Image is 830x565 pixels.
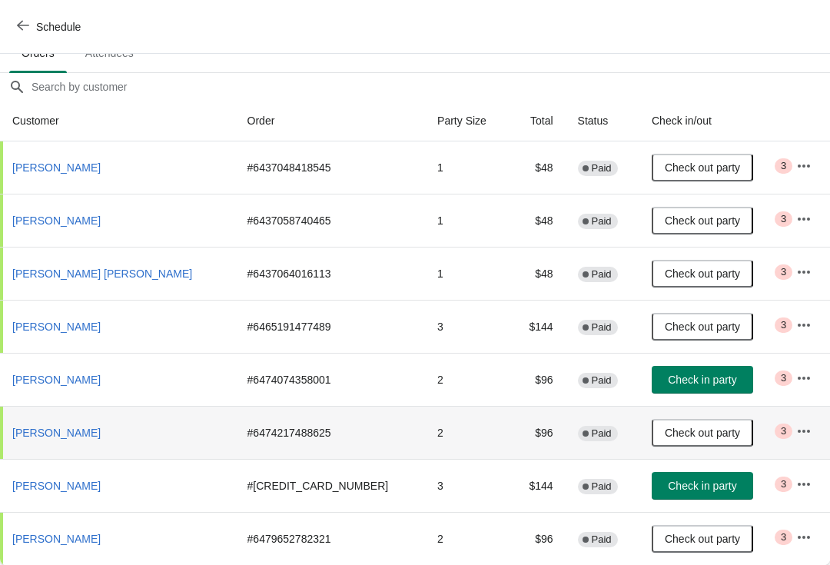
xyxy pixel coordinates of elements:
th: Total [510,101,566,141]
span: Paid [592,427,612,440]
button: Check out party [652,207,753,234]
span: Paid [592,480,612,493]
span: Check in party [668,374,736,386]
span: Paid [592,215,612,228]
td: # 6437058740465 [235,194,426,247]
span: [PERSON_NAME] [12,374,101,386]
span: Check out party [665,268,740,280]
button: Check out party [652,260,753,287]
button: Check out party [652,313,753,341]
td: $144 [510,459,566,512]
span: Check in party [668,480,736,492]
th: Party Size [425,101,510,141]
td: # 6437064016113 [235,247,426,300]
td: 1 [425,194,510,247]
span: Check out party [665,321,740,333]
span: [PERSON_NAME] [12,214,101,227]
button: [PERSON_NAME] [6,525,107,553]
button: [PERSON_NAME] [6,154,107,181]
span: [PERSON_NAME] [PERSON_NAME] [12,268,192,280]
td: # 6474074358001 [235,353,426,406]
span: Paid [592,162,612,174]
span: 3 [781,531,786,543]
span: Paid [592,321,612,334]
td: 3 [425,459,510,512]
button: Check out party [652,419,753,447]
td: $96 [510,406,566,459]
span: Paid [592,533,612,546]
td: 1 [425,141,510,194]
button: [PERSON_NAME] [PERSON_NAME] [6,260,198,287]
span: 3 [781,266,786,278]
td: 3 [425,300,510,353]
span: Paid [592,268,612,281]
span: Check out party [665,533,740,545]
button: Check out party [652,154,753,181]
button: [PERSON_NAME] [6,419,107,447]
span: Check out party [665,214,740,227]
th: Order [235,101,426,141]
span: 3 [781,425,786,437]
button: Check in party [652,366,753,394]
span: 3 [781,478,786,490]
button: [PERSON_NAME] [6,366,107,394]
span: [PERSON_NAME] [12,427,101,439]
span: Check out party [665,427,740,439]
button: [PERSON_NAME] [6,313,107,341]
span: [PERSON_NAME] [12,480,101,492]
td: # 6474217488625 [235,406,426,459]
td: $96 [510,512,566,565]
td: 2 [425,512,510,565]
button: Schedule [8,13,93,41]
td: # 6437048418545 [235,141,426,194]
span: [PERSON_NAME] [12,321,101,333]
span: 3 [781,213,786,225]
span: [PERSON_NAME] [12,161,101,174]
td: $48 [510,141,566,194]
td: $48 [510,247,566,300]
span: Paid [592,374,612,387]
td: # [CREDIT_CARD_NUMBER] [235,459,426,512]
span: 3 [781,160,786,172]
button: [PERSON_NAME] [6,472,107,500]
th: Status [566,101,639,141]
button: [PERSON_NAME] [6,207,107,234]
span: Check out party [665,161,740,174]
td: $48 [510,194,566,247]
span: Schedule [36,21,81,33]
td: 1 [425,247,510,300]
td: # 6479652782321 [235,512,426,565]
span: 3 [781,372,786,384]
th: Check in/out [639,101,784,141]
button: Check out party [652,525,753,553]
td: $96 [510,353,566,406]
span: 3 [781,319,786,331]
td: # 6465191477489 [235,300,426,353]
input: Search by customer [31,73,830,101]
td: 2 [425,406,510,459]
span: [PERSON_NAME] [12,533,101,545]
button: Check in party [652,472,753,500]
td: 2 [425,353,510,406]
td: $144 [510,300,566,353]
